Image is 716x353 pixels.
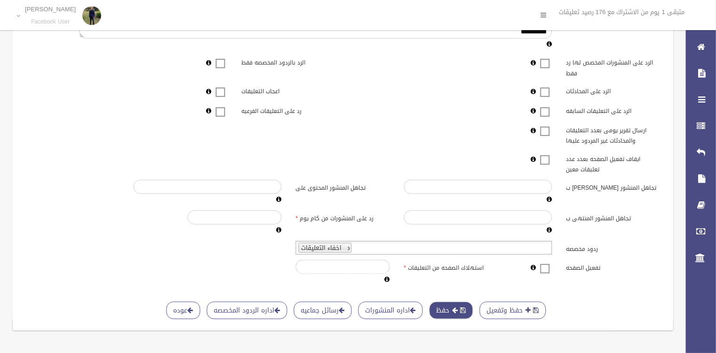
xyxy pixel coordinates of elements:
[302,242,342,254] span: اخفاء التعليقات
[25,18,76,25] small: Facebook User
[480,302,546,319] button: حفظ وتفعيل
[235,55,343,68] label: الرد بالردود المخصصه فقط
[167,302,200,319] a: عوده
[235,103,343,116] label: رد على التعليقات الفرعيه
[559,241,668,254] label: ردود مخصصه
[559,152,668,175] label: ايقاف تفعيل الصفحه بعدد عدد تعليقات معين
[235,84,343,97] label: اعجاب التعليقات
[397,260,505,273] label: استهلاك الصفحه من التعليقات
[559,84,668,97] label: الرد على المحادثات
[289,210,397,224] label: رد على المنشورات من كام يوم
[358,302,423,319] a: اداره المنشورات
[559,180,668,193] label: تجاهل المنشور [PERSON_NAME] ب
[559,210,668,224] label: تجاهل المنشور المنتهى ب
[207,302,287,319] a: اداره الردود المخصصه
[294,302,352,319] a: رسائل جماعيه
[25,6,76,13] p: [PERSON_NAME]
[289,180,397,193] label: تجاهل المنشور المحتوى على
[559,260,668,273] label: تفعيل الصفحه
[559,103,668,116] label: الرد على التعليقات السابقه
[559,55,668,79] label: الرد على المنشورات المخصص لها رد فقط
[559,123,668,146] label: ارسال تقرير يومى بعدد التعليقات والمحادثات غير المردود عليها
[430,302,473,319] button: حفظ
